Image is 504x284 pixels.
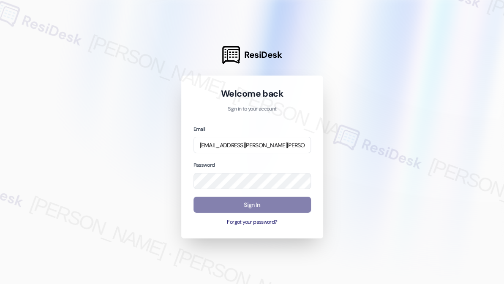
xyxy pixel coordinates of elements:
label: Password [193,162,215,168]
input: name@example.com [193,137,311,153]
button: Sign In [193,197,311,213]
button: Forgot your password? [193,219,311,226]
p: Sign in to your account [193,105,311,113]
label: Email [193,126,205,133]
span: ResiDesk [244,49,282,61]
img: ResiDesk Logo [222,46,240,64]
h1: Welcome back [193,88,311,100]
